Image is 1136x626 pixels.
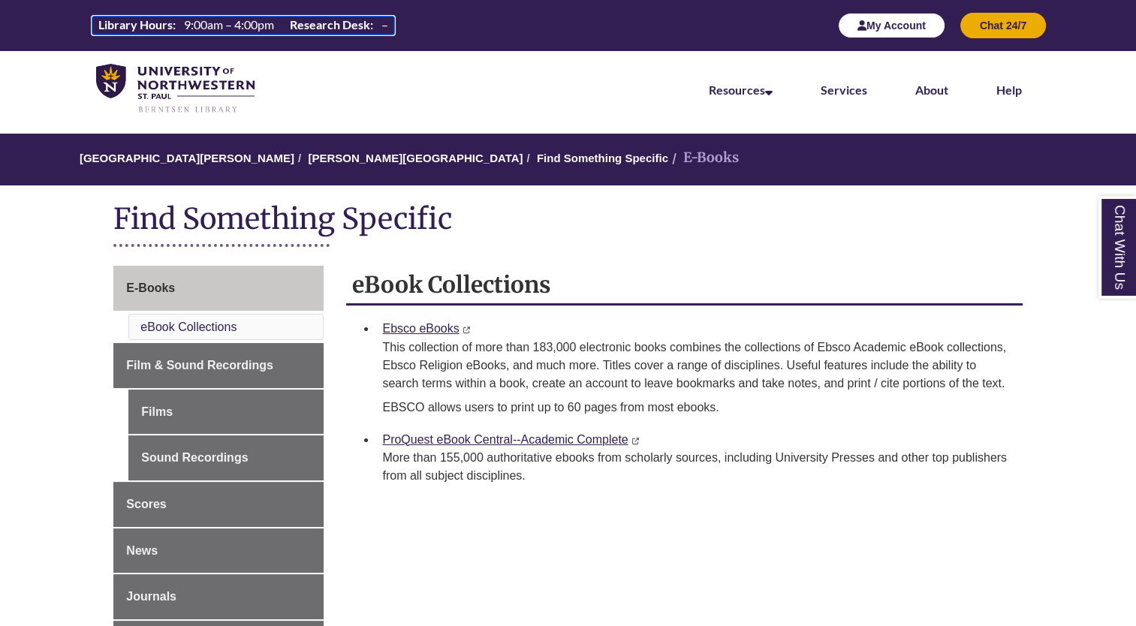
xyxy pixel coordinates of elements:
a: Journals [113,574,324,619]
span: News [126,544,158,557]
a: eBook Collections [140,321,237,333]
a: [GEOGRAPHIC_DATA][PERSON_NAME] [80,152,294,164]
a: Ebsco eBooks [382,322,459,335]
th: Library Hours: [92,17,178,33]
h2: eBook Collections [346,266,1022,305]
a: ProQuest eBook Central--Academic Complete [382,433,628,446]
a: Sound Recordings [128,435,324,480]
a: Help [996,83,1022,97]
div: More than 155,000 authoritative ebooks from scholarly sources, including University Presses and o... [382,449,1010,485]
a: Scores [113,482,324,527]
a: My Account [838,19,945,32]
button: Chat 24/7 [960,13,1046,38]
h1: Find Something Specific [113,200,1022,240]
span: – [381,17,388,32]
span: Film & Sound Recordings [126,359,273,372]
a: Hours Today [92,17,394,35]
a: Resources [709,83,773,97]
a: Films [128,390,324,435]
a: Film & Sound Recordings [113,343,324,388]
a: Services [821,83,867,97]
i: This link opens in a new window [463,327,471,333]
img: UNWSP Library Logo [96,64,255,114]
a: News [113,528,324,573]
th: Research Desk: [284,17,375,33]
a: Chat 24/7 [960,19,1046,32]
li: E-Books [668,147,739,169]
span: Journals [126,590,176,603]
p: EBSCO allows users to print up to 60 pages from most ebooks. [382,399,1016,417]
table: Hours Today [92,17,394,33]
div: This collection of more than 183,000 electronic books combines the collections of Ebsco Academic ... [382,339,1010,393]
span: Scores [126,498,166,510]
button: My Account [838,13,945,38]
a: [PERSON_NAME][GEOGRAPHIC_DATA] [308,152,523,164]
a: About [915,83,948,97]
i: This link opens in a new window [631,438,640,444]
span: E-Books [126,281,175,294]
a: E-Books [113,266,324,311]
span: 9:00am – 4:00pm [184,17,274,32]
a: Find Something Specific [537,152,668,164]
